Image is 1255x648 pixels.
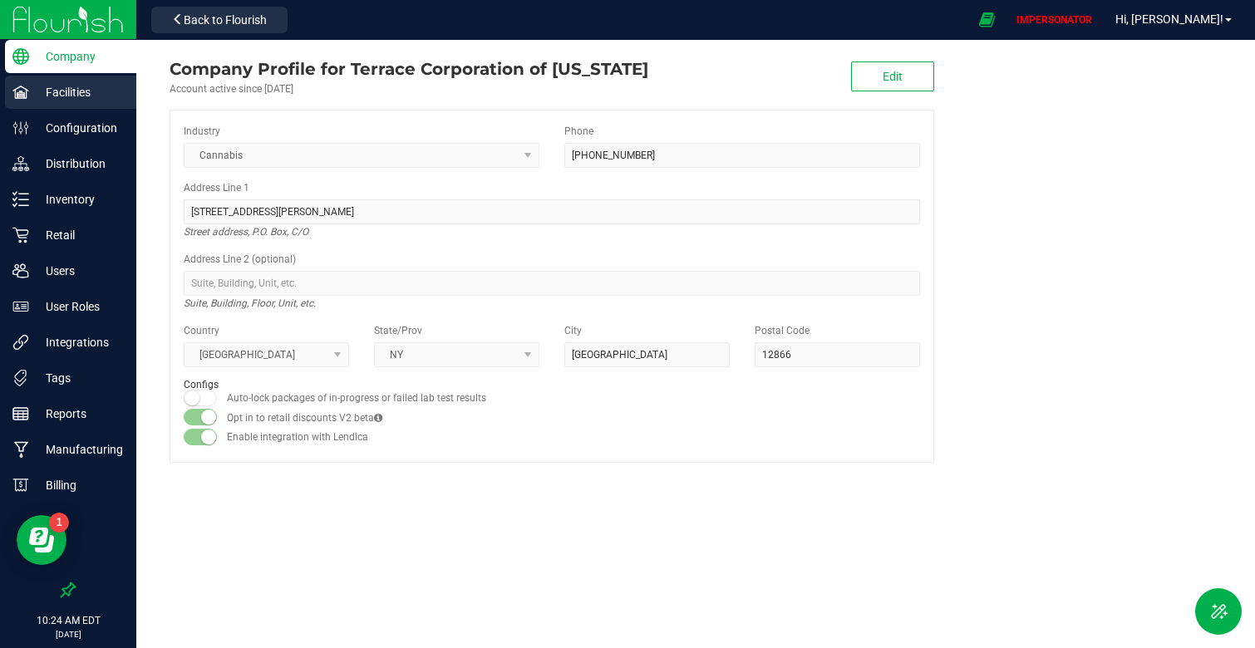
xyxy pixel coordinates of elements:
[29,225,129,245] p: Retail
[17,515,66,565] iframe: Resource center
[184,13,267,27] span: Back to Flourish
[60,582,76,598] label: Pin the sidebar to full width on large screens
[29,82,129,102] p: Facilities
[883,70,903,83] span: Edit
[184,293,316,313] i: Suite, Building, Floor, Unit, etc.
[184,380,920,390] h2: Configs
[29,404,129,424] p: Reports
[29,297,129,317] p: User Roles
[29,439,129,459] p: Manufacturing
[12,334,29,351] inline-svg: Integrations
[7,613,129,628] p: 10:24 AM EDT
[851,61,934,91] button: Edit
[184,271,920,296] input: Suite, Building, Unit, etc.
[12,48,29,65] inline-svg: Company
[12,298,29,315] inline-svg: User Roles
[564,323,582,338] label: City
[12,191,29,208] inline-svg: Inventory
[12,263,29,279] inline-svg: Users
[227,390,486,405] label: Auto-lock packages of in-progress or failed lab test results
[564,143,920,168] input: (123) 456-7890
[12,370,29,386] inline-svg: Tags
[170,81,648,96] div: Account active since [DATE]
[29,368,129,388] p: Tags
[29,261,129,281] p: Users
[184,252,296,267] label: Address Line 2 (optional)
[12,441,29,458] inline-svg: Manufacturing
[1195,588,1242,635] button: Toggle Menu
[1115,12,1223,26] span: Hi, [PERSON_NAME]!
[184,222,308,242] i: Street address, P.O. Box, C/O
[29,189,129,209] p: Inventory
[49,513,69,533] iframe: Resource center unread badge
[12,84,29,101] inline-svg: Facilities
[29,475,129,495] p: Billing
[564,342,730,367] input: City
[12,227,29,243] inline-svg: Retail
[29,332,129,352] p: Integrations
[170,56,648,81] div: Terrace Corporation of New York
[7,628,129,641] p: [DATE]
[12,477,29,493] inline-svg: Billing
[227,430,368,444] label: Enable integration with Lendica
[227,410,382,425] label: Opt in to retail discounts V2 beta
[29,154,129,174] p: Distribution
[755,342,920,367] input: Postal Code
[184,323,219,338] label: Country
[564,124,593,139] label: Phone
[755,323,810,338] label: Postal Code
[1010,12,1099,27] p: IMPERSONATOR
[374,323,422,338] label: State/Prov
[29,118,129,138] p: Configuration
[151,7,288,33] button: Back to Flourish
[184,199,920,224] input: Address
[184,124,220,139] label: Industry
[12,405,29,422] inline-svg: Reports
[12,120,29,136] inline-svg: Configuration
[29,47,129,66] p: Company
[968,3,1006,36] span: Open Ecommerce Menu
[184,180,249,195] label: Address Line 1
[12,155,29,172] inline-svg: Distribution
